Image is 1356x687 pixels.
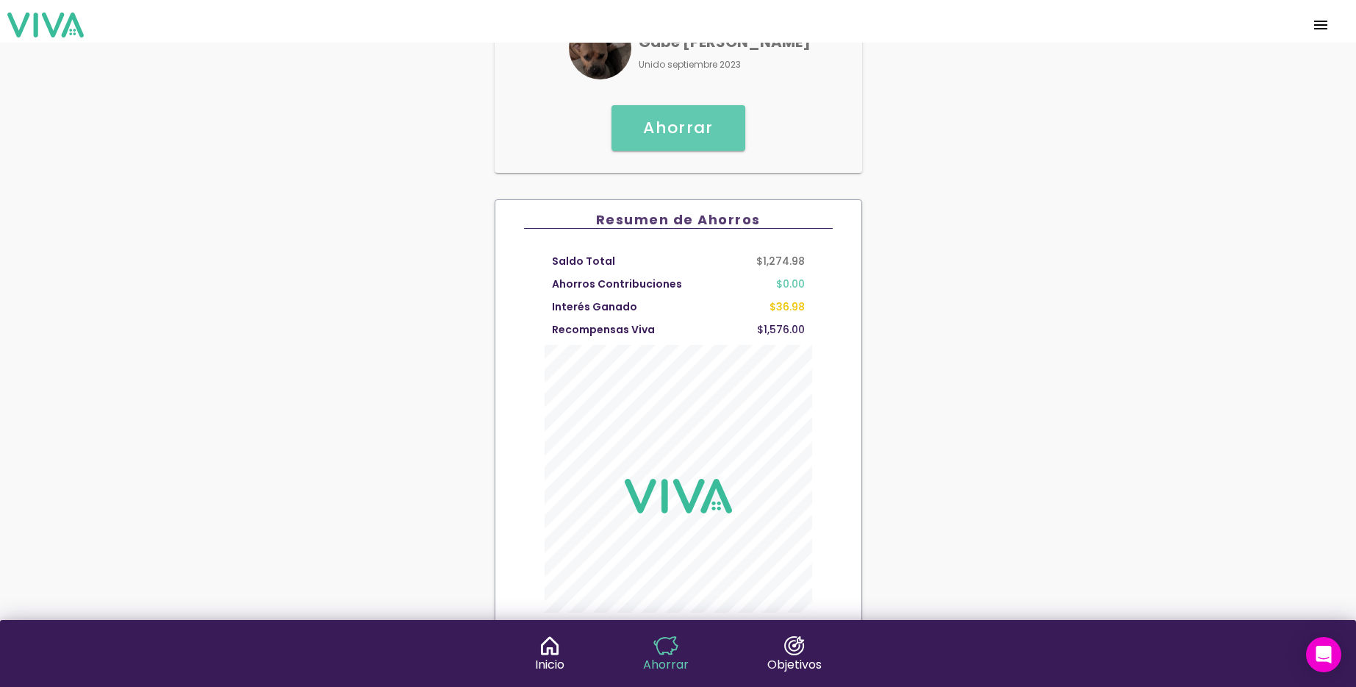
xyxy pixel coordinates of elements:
ion-text: $1,576.00 [757,321,805,336]
h1: Gabe [PERSON_NAME] [639,33,811,51]
a: Ahorrar [610,105,747,151]
ion-text: Recompensas Viva [551,321,654,336]
ion-text: Ahorros Contribuciones [551,276,681,291]
ion-text: $0.00 [776,276,805,291]
img: avatar [569,17,631,79]
div: Open Intercom Messenger [1306,637,1341,672]
ion-text: $36.98 [770,299,805,313]
ion-button: Ahorrar [611,105,745,151]
p: Unido septiembre 2023 [639,58,799,71]
a: singleWord.goalsObjetivos [767,636,822,673]
img: singleWord.save [653,636,678,655]
ion-text: Interés Ganado [551,299,636,313]
ion-text: Objetivos [767,655,822,674]
ion-text: Inicio [535,655,564,674]
ion-text: $1,274.98 [756,253,805,268]
ion-text: Ahorrar [643,655,689,674]
img: singleWord.home [537,636,562,655]
ion-text: Resumen de Ahorros [524,212,832,229]
a: singleWord.saveAhorrar [643,636,689,673]
img: singleWord.goals [782,636,807,655]
ion-text: Saldo Total [551,253,614,268]
a: singleWord.homeInicio [535,636,564,673]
